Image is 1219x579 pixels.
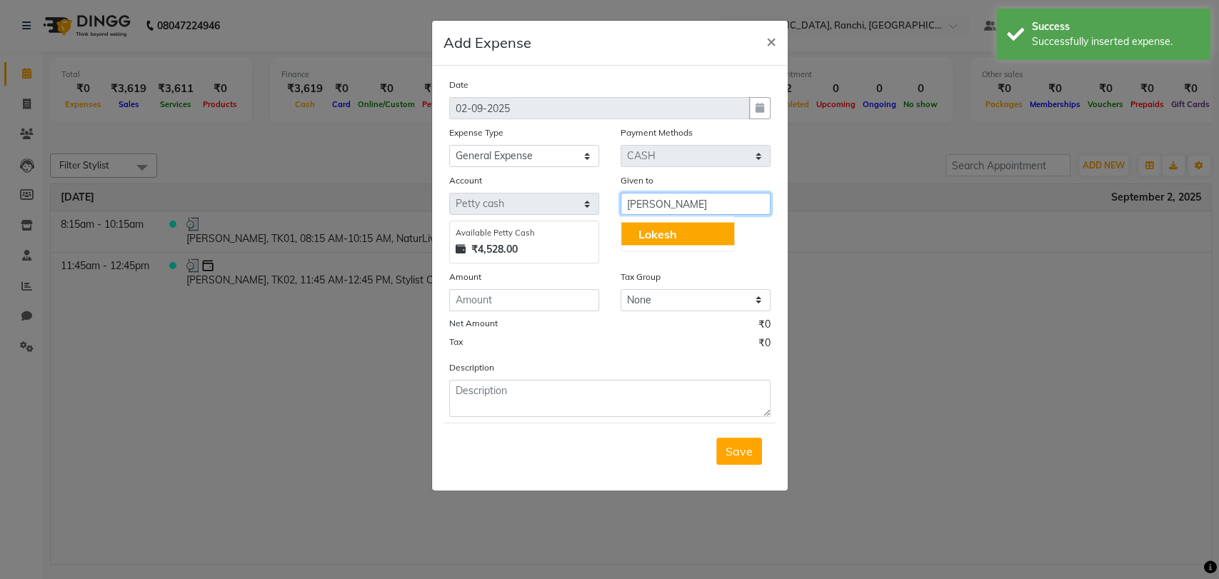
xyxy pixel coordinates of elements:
[471,242,518,257] strong: ₹4,528.00
[755,21,788,61] button: Close
[449,361,494,374] label: Description
[726,444,753,458] span: Save
[621,126,693,139] label: Payment Methods
[621,271,661,283] label: Tax Group
[449,174,482,187] label: Account
[449,271,481,283] label: Amount
[443,32,531,54] h5: Add Expense
[449,126,503,139] label: Expense Type
[449,336,463,348] label: Tax
[449,317,498,330] label: Net Amount
[758,336,771,354] span: ₹0
[758,317,771,336] span: ₹0
[1032,19,1200,34] div: Success
[638,226,677,241] span: Lokesh
[449,289,599,311] input: Amount
[716,438,762,465] button: Save
[1032,34,1200,49] div: Successfully inserted expense.
[766,30,776,51] span: ×
[449,79,468,91] label: Date
[621,174,653,187] label: Given to
[621,193,771,215] input: Given to
[456,227,593,239] div: Available Petty Cash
